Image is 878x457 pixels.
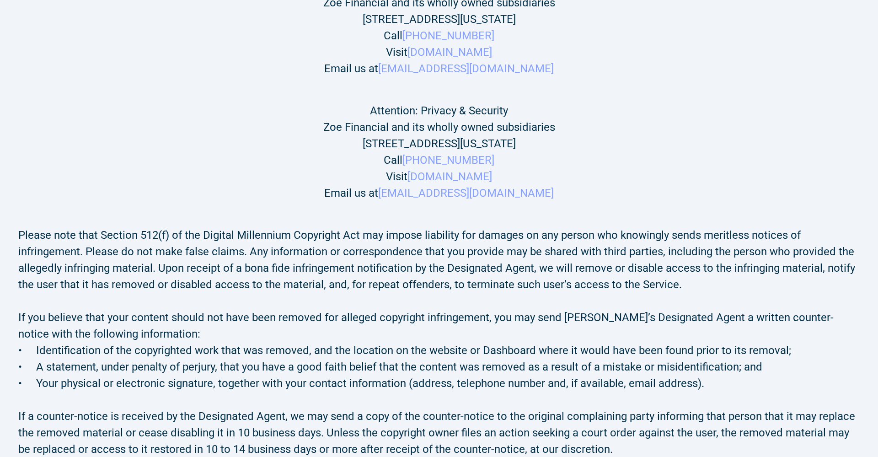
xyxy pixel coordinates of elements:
a: [EMAIL_ADDRESS][DOMAIN_NAME] [378,187,554,199]
a: [DOMAIN_NAME] [407,46,492,59]
h2: Visit [18,168,860,185]
h2: Visit [18,44,860,60]
h2: A statement, under penalty of perjury, that you have a good faith belief that the content was rem... [36,359,860,375]
h2: Identification of the copyrighted work that was removed, and the location on the website or Dashb... [36,342,860,359]
h2: Please note that Section 512(f) of the Digital Millennium Copyright Act may impose liability for ... [18,227,860,293]
h2: Your physical or electronic signature, together with your contact information (address, telephone... [36,375,860,392]
h2: Call [18,27,860,44]
h2: Email us at [18,185,860,201]
a: [PHONE_NUMBER] [402,29,494,42]
h2: [STREET_ADDRESS][US_STATE] [18,11,860,27]
a: [PHONE_NUMBER] [402,154,494,167]
a: [EMAIL_ADDRESS][DOMAIN_NAME] [378,62,554,75]
a: [DOMAIN_NAME] [407,170,492,183]
h2: If you believe that your content should not have been removed for alleged copyright infringement,... [18,293,860,342]
h2: Call [18,152,860,168]
h2: Attention: Privacy & Security [18,102,860,119]
h2: [STREET_ADDRESS][US_STATE] [18,135,860,152]
h2: Email us at [18,60,860,77]
h2: Zoe Financial and its wholly owned subsidiaries [18,119,860,135]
